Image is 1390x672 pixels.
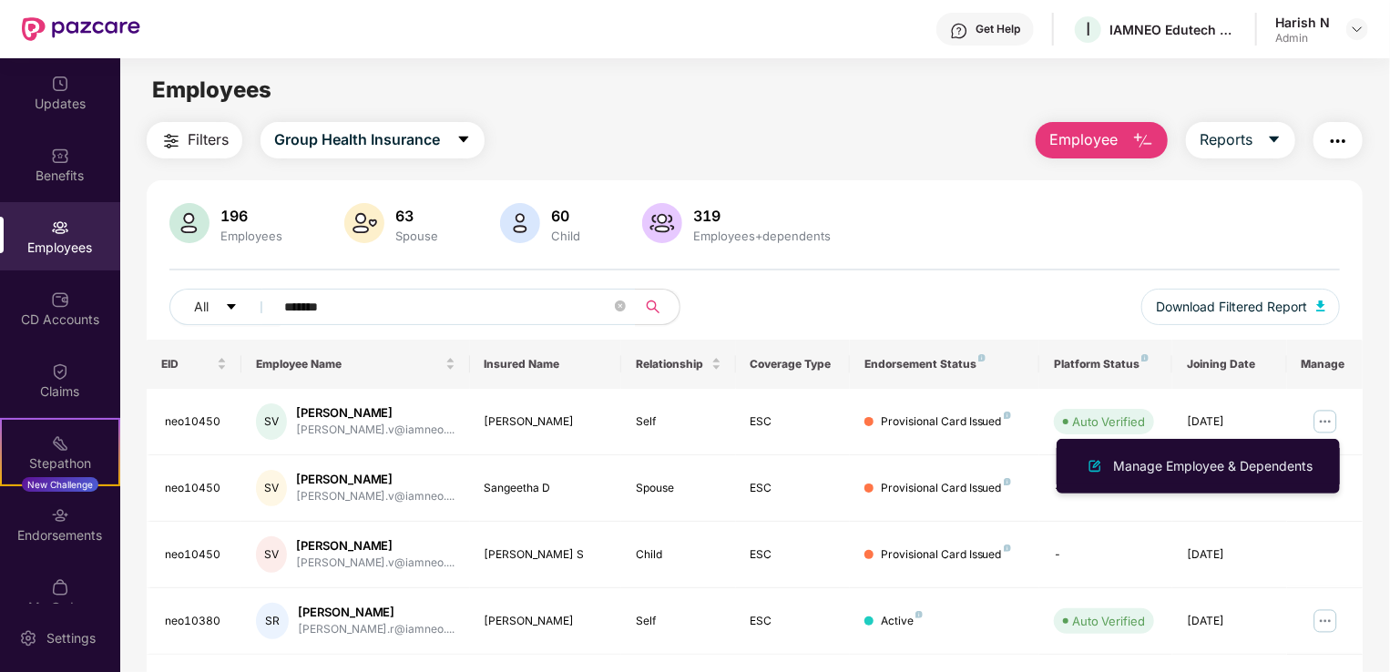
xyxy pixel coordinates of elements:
img: svg+xml;base64,PHN2ZyBpZD0iTXlfT3JkZXJzIiBkYXRhLW5hbWU9Ik15IE9yZGVycyIgeG1sbnM9Imh0dHA6Ly93d3cudz... [51,578,69,596]
span: close-circle [615,300,626,311]
div: Provisional Card Issued [881,413,1011,431]
span: Relationship [636,357,707,372]
div: Child [636,546,721,564]
img: svg+xml;base64,PHN2ZyBpZD0iVXBkYXRlZCIgeG1sbnM9Imh0dHA6Ly93d3cudzMub3JnLzIwMDAvc3ZnIiB3aWR0aD0iMj... [51,75,69,93]
th: Manage [1287,340,1363,389]
img: svg+xml;base64,PHN2ZyB4bWxucz0iaHR0cDovL3d3dy53My5vcmcvMjAwMC9zdmciIHhtbG5zOnhsaW5rPSJodHRwOi8vd3... [169,203,210,243]
div: Employees+dependents [690,229,834,243]
img: manageButton [1311,606,1340,636]
th: Coverage Type [736,340,850,389]
img: svg+xml;base64,PHN2ZyB4bWxucz0iaHR0cDovL3d3dy53My5vcmcvMjAwMC9zdmciIHdpZHRoPSI4IiBoZWlnaHQ9IjgiIH... [1141,354,1149,361]
span: Download Filtered Report [1156,297,1307,317]
div: 60 [547,207,584,225]
img: svg+xml;base64,PHN2ZyB4bWxucz0iaHR0cDovL3d3dy53My5vcmcvMjAwMC9zdmciIHdpZHRoPSI4IiBoZWlnaHQ9IjgiIH... [1004,412,1011,419]
span: Employees [152,76,271,103]
span: caret-down [456,132,471,148]
div: [DATE] [1187,546,1272,564]
div: 196 [217,207,286,225]
div: Spouse [392,229,442,243]
img: svg+xml;base64,PHN2ZyBpZD0iQ2xhaW0iIHhtbG5zPSJodHRwOi8vd3d3LnczLm9yZy8yMDAwL3N2ZyIgd2lkdGg9IjIwIi... [51,362,69,381]
div: Settings [41,629,101,647]
span: caret-down [225,300,238,315]
td: - [1039,455,1172,522]
img: svg+xml;base64,PHN2ZyB4bWxucz0iaHR0cDovL3d3dy53My5vcmcvMjAwMC9zdmciIHhtbG5zOnhsaW5rPSJodHRwOi8vd3... [1132,130,1154,152]
div: [PERSON_NAME] S [485,546,608,564]
span: Employee Name [256,357,441,372]
div: SV [256,470,286,506]
div: [PERSON_NAME].v@iamneo.... [296,488,455,505]
div: Child [547,229,584,243]
div: Sangeetha D [485,480,608,497]
div: Harish N [1275,14,1330,31]
th: Joining Date [1172,340,1286,389]
div: [PERSON_NAME].v@iamneo.... [296,422,455,439]
div: [PERSON_NAME] [296,404,455,422]
div: Platform Status [1054,357,1158,372]
td: - [1039,522,1172,588]
img: svg+xml;base64,PHN2ZyB4bWxucz0iaHR0cDovL3d3dy53My5vcmcvMjAwMC9zdmciIHhtbG5zOnhsaW5rPSJodHRwOi8vd3... [1316,300,1325,311]
img: svg+xml;base64,PHN2ZyB4bWxucz0iaHR0cDovL3d3dy53My5vcmcvMjAwMC9zdmciIHhtbG5zOnhsaW5rPSJodHRwOi8vd3... [344,203,384,243]
img: svg+xml;base64,PHN2ZyBpZD0iRHJvcGRvd24tMzJ4MzIiIHhtbG5zPSJodHRwOi8vd3d3LnczLm9yZy8yMDAwL3N2ZyIgd2... [1350,22,1364,36]
img: svg+xml;base64,PHN2ZyBpZD0iQmVuZWZpdHMiIHhtbG5zPSJodHRwOi8vd3d3LnczLm9yZy8yMDAwL3N2ZyIgd2lkdGg9Ij... [51,147,69,165]
img: svg+xml;base64,PHN2ZyB4bWxucz0iaHR0cDovL3d3dy53My5vcmcvMjAwMC9zdmciIHdpZHRoPSIyNCIgaGVpZ2h0PSIyNC... [160,130,182,152]
img: svg+xml;base64,PHN2ZyBpZD0iRW1wbG95ZWVzIiB4bWxucz0iaHR0cDovL3d3dy53My5vcmcvMjAwMC9zdmciIHdpZHRoPS... [51,219,69,237]
div: Endorsement Status [864,357,1026,372]
div: Spouse [636,480,721,497]
div: Get Help [976,22,1020,36]
div: [PERSON_NAME] [485,413,608,431]
div: ESC [751,413,835,431]
button: search [635,289,680,325]
div: neo10450 [165,546,227,564]
div: [PERSON_NAME] [298,604,455,621]
button: Reportscaret-down [1186,122,1295,158]
div: Employees [217,229,286,243]
div: ESC [751,613,835,630]
img: svg+xml;base64,PHN2ZyBpZD0iQ0RfQWNjb3VudHMiIGRhdGEtbmFtZT0iQ0QgQWNjb3VudHMiIHhtbG5zPSJodHRwOi8vd3... [51,290,69,309]
div: SR [256,603,288,639]
button: Download Filtered Report [1141,289,1340,325]
img: svg+xml;base64,PHN2ZyB4bWxucz0iaHR0cDovL3d3dy53My5vcmcvMjAwMC9zdmciIHdpZHRoPSIyNCIgaGVpZ2h0PSIyNC... [1327,130,1349,152]
div: Manage Employee & Dependents [1109,456,1316,476]
div: neo10450 [165,413,227,431]
div: SV [256,403,286,440]
div: SV [256,536,286,573]
span: All [194,297,209,317]
img: svg+xml;base64,PHN2ZyBpZD0iU2V0dGluZy0yMHgyMCIgeG1sbnM9Imh0dHA6Ly93d3cudzMub3JnLzIwMDAvc3ZnIiB3aW... [19,629,37,647]
img: svg+xml;base64,PHN2ZyB4bWxucz0iaHR0cDovL3d3dy53My5vcmcvMjAwMC9zdmciIHhtbG5zOnhsaW5rPSJodHRwOi8vd3... [500,203,540,243]
div: [PERSON_NAME].v@iamneo.... [296,555,455,572]
img: manageButton [1311,407,1340,436]
div: 63 [392,207,442,225]
span: EID [161,357,213,372]
span: close-circle [615,299,626,316]
span: Filters [188,128,229,151]
div: neo10380 [165,613,227,630]
div: ESC [751,480,835,497]
img: svg+xml;base64,PHN2ZyB4bWxucz0iaHR0cDovL3d3dy53My5vcmcvMjAwMC9zdmciIHdpZHRoPSIyMSIgaGVpZ2h0PSIyMC... [51,434,69,453]
div: Auto Verified [1072,612,1145,630]
img: New Pazcare Logo [22,17,140,41]
div: [PERSON_NAME] [296,471,455,488]
button: Filters [147,122,242,158]
button: Allcaret-down [169,289,281,325]
div: [PERSON_NAME] [485,613,608,630]
th: Relationship [621,340,735,389]
div: IAMNEO Edutech Private Limited [1109,21,1237,38]
img: svg+xml;base64,PHN2ZyB4bWxucz0iaHR0cDovL3d3dy53My5vcmcvMjAwMC9zdmciIHdpZHRoPSI4IiBoZWlnaHQ9IjgiIH... [1004,545,1011,552]
img: svg+xml;base64,PHN2ZyB4bWxucz0iaHR0cDovL3d3dy53My5vcmcvMjAwMC9zdmciIHdpZHRoPSI4IiBoZWlnaHQ9IjgiIH... [915,611,923,618]
div: Auto Verified [1072,412,1145,431]
div: [DATE] [1187,413,1272,431]
span: caret-down [1267,132,1282,148]
button: Group Health Insurancecaret-down [261,122,485,158]
div: Stepathon [2,454,118,473]
div: [DATE] [1187,613,1272,630]
div: 319 [690,207,834,225]
div: Self [636,613,721,630]
span: Employee [1049,128,1118,151]
span: search [635,300,670,314]
div: Provisional Card Issued [881,546,1011,564]
div: [PERSON_NAME] [296,537,455,555]
div: New Challenge [22,477,98,492]
div: Active [881,613,923,630]
img: svg+xml;base64,PHN2ZyB4bWxucz0iaHR0cDovL3d3dy53My5vcmcvMjAwMC9zdmciIHdpZHRoPSI4IiBoZWlnaHQ9IjgiIH... [978,354,986,361]
div: Self [636,413,721,431]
